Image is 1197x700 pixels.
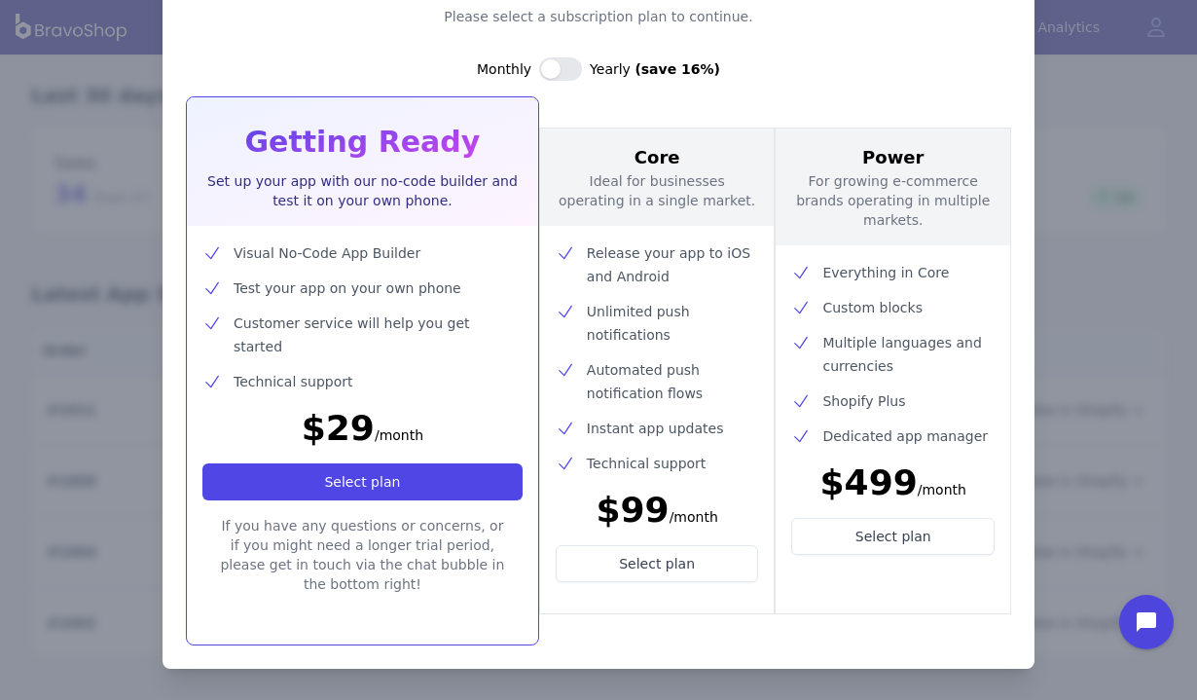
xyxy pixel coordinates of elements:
h2: Getting Ready [244,113,480,171]
span: Select plan [619,554,695,573]
strong: (save 16%) [635,61,720,77]
button: Select plan [791,518,995,555]
button: Select plan [202,463,523,500]
li: Release your app to iOS and Android [556,241,759,288]
li: Shopify Plus [791,389,995,413]
li: Technical support [556,452,759,475]
span: $499 [820,462,918,502]
span: $29 [302,408,375,448]
li: Instant app updates [556,417,759,440]
div: Set up your app with our no-code builder and test it on your own phone. [202,171,523,210]
h2: Power [862,144,924,171]
li: Visual No-Code App Builder [202,241,523,265]
div: Ideal for businesses operating in a single market. [556,171,759,210]
h2: Core [635,144,680,171]
button: Select plan [556,545,759,582]
span: Monthly [477,59,531,79]
li: Test your app on your own phone [202,276,523,300]
span: /month [375,427,423,443]
li: Technical support [202,370,523,393]
span: /month [670,509,718,525]
div: For growing e-commerce brands operating in multiple markets. [791,171,995,230]
li: Dedicated app manager [791,424,995,448]
span: $99 [596,490,669,530]
li: Automated push notification flows [556,358,759,405]
li: Everything in Core [791,261,995,284]
li: Customer service will help you get started [202,312,523,358]
span: /month [918,482,966,497]
span: Select plan [324,472,400,492]
li: Custom blocks [791,296,995,319]
li: Multiple languages and currencies [791,331,995,378]
div: Please select a subscription plan to continue. [186,7,1011,42]
li: Unlimited push notifications [556,300,759,347]
span: Select plan [855,527,931,546]
span: Yearly [590,59,720,79]
div: If you have any questions or concerns, or if you might need a longer trial period, please get in ... [202,516,523,594]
